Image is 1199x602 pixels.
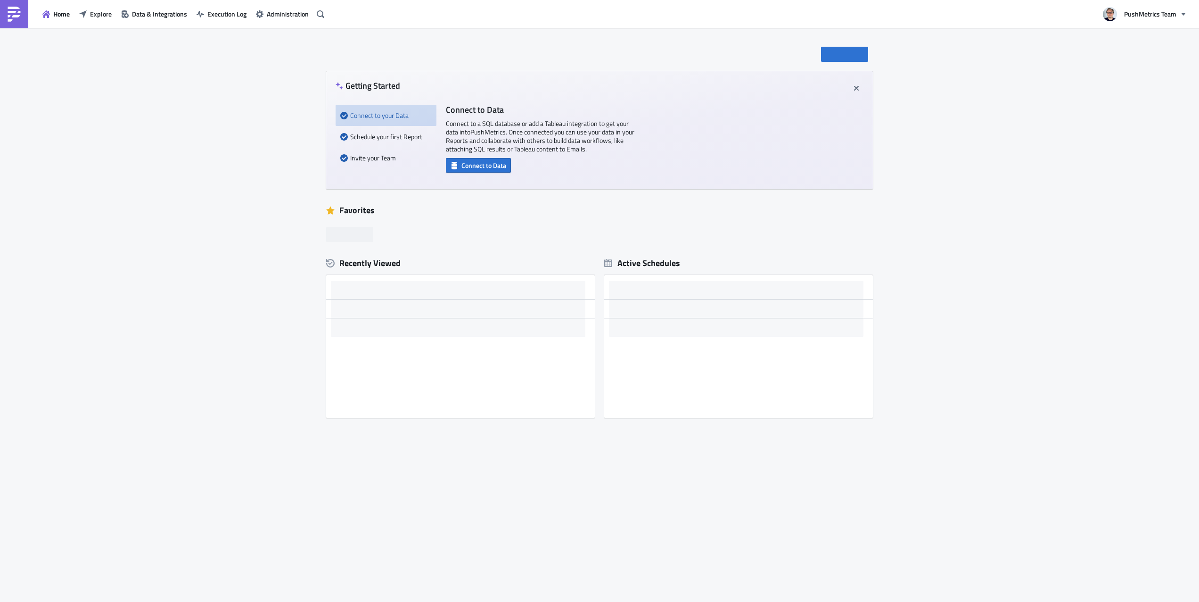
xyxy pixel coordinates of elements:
[74,7,116,21] button: Explore
[38,7,74,21] button: Home
[336,81,400,91] h4: Getting Started
[132,9,187,19] span: Data & Integrations
[446,159,511,169] a: Connect to Data
[192,7,251,21] button: Execution Log
[207,9,246,19] span: Execution Log
[326,203,873,217] div: Favorites
[446,158,511,173] button: Connect to Data
[267,9,309,19] span: Administration
[461,160,506,170] span: Connect to Data
[116,7,192,21] button: Data & Integrations
[326,256,595,270] div: Recently Viewed
[1124,9,1176,19] span: PushMetrics Team
[446,119,634,153] p: Connect to a SQL database or add a Tableau integration to get your data into PushMetrics . Once c...
[446,105,634,115] h4: Connect to Data
[1097,4,1192,25] button: PushMetrics Team
[604,258,680,268] div: Active Schedules
[53,9,70,19] span: Home
[1102,6,1118,22] img: Avatar
[340,105,432,126] div: Connect to your Data
[7,7,22,22] img: PushMetrics
[251,7,313,21] button: Administration
[340,126,432,147] div: Schedule your first Report
[340,147,432,168] div: Invite your Team
[90,9,112,19] span: Explore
